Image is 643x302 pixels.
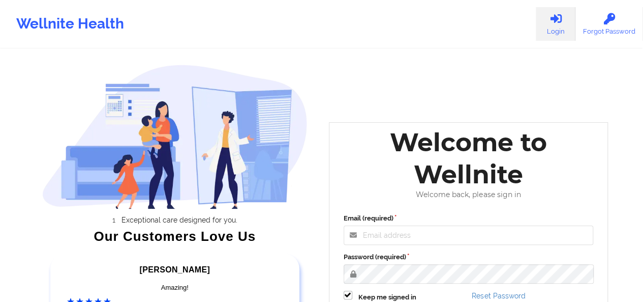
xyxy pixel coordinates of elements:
[344,226,594,245] input: Email address
[344,213,594,224] label: Email (required)
[536,7,575,41] a: Login
[472,292,525,300] a: Reset Password
[575,7,643,41] a: Forgot Password
[140,265,210,274] span: [PERSON_NAME]
[51,216,308,224] li: Exceptional care designed for you.
[344,252,594,262] label: Password (required)
[42,231,308,241] div: Our Customers Love Us
[42,64,308,209] img: wellnite-auth-hero_200.c722682e.png
[336,190,601,199] div: Welcome back, please sign in
[336,126,601,190] div: Welcome to Wellnite
[67,283,283,293] div: Amazing!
